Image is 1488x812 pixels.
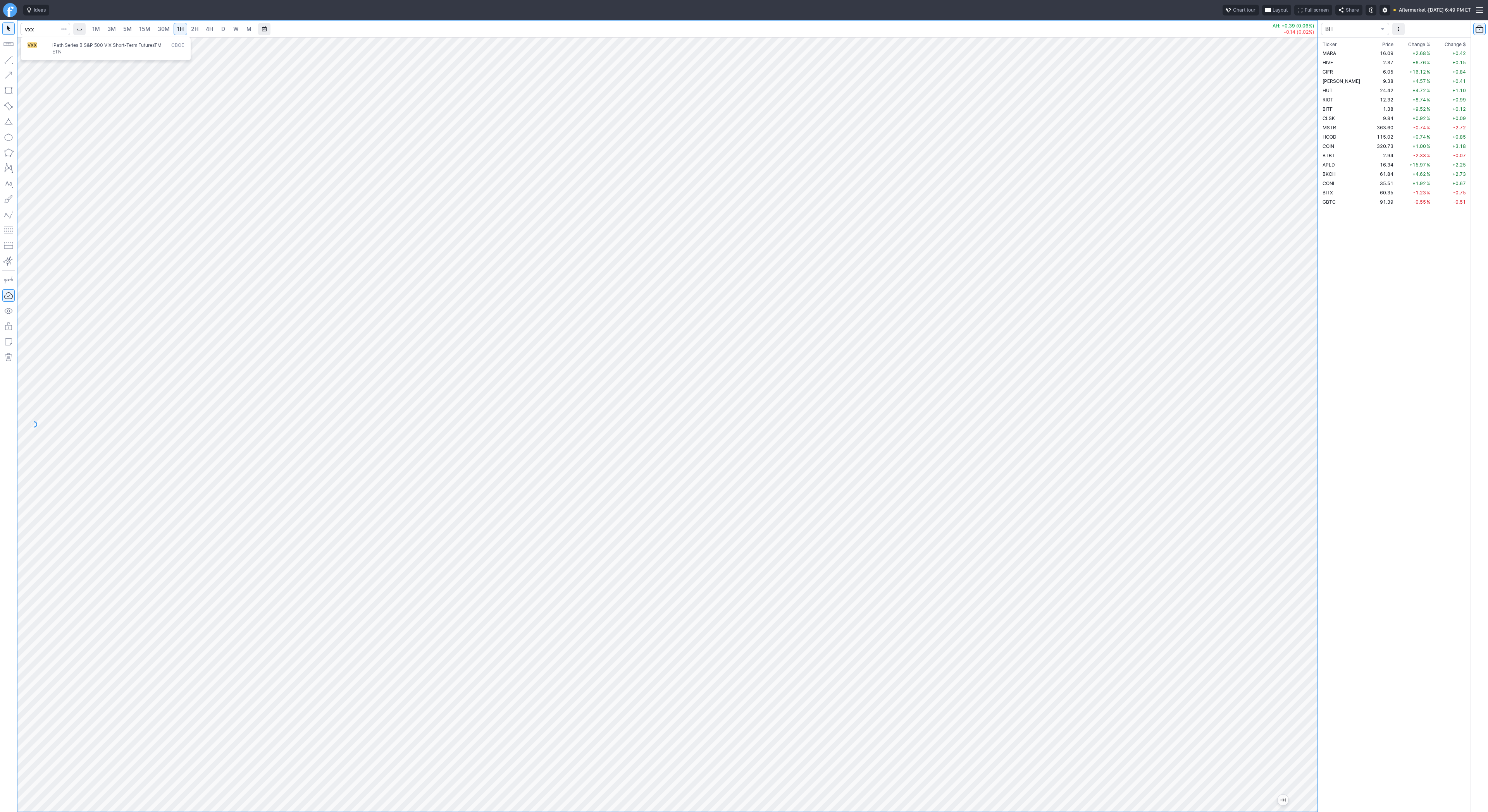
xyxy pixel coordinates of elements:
div: Ticker [1323,41,1336,48]
span: +0.15 [1452,60,1466,65]
span: 30M [158,26,170,32]
span: -2.72 [1453,125,1466,130]
span: MARA [1323,50,1336,56]
span: +16.12 [1409,69,1426,75]
span: APLD [1323,162,1335,168]
button: Jump to the most recent bar [1278,795,1288,805]
td: 1.38 [1371,104,1395,113]
span: +2.73 [1452,171,1466,177]
p: AH: +0.39 (0.06%) [1273,24,1314,28]
button: Mouse [2,22,15,35]
button: portfolio-watchlist-select [1321,23,1389,35]
span: +0.99 [1452,97,1466,103]
span: +4.62 [1412,171,1426,177]
button: XABCD [2,162,15,174]
button: Arrow [2,69,15,81]
button: Add note [2,336,15,348]
button: Fibonacci retracements [2,224,15,236]
button: Drawing mode: Single [2,274,15,286]
span: [DATE] 6:49 PM ET [1428,6,1471,14]
span: +15.97 [1409,162,1426,168]
span: % [1426,190,1430,196]
span: Layout [1273,6,1288,14]
span: RIOT [1323,97,1333,103]
button: Anchored VWAP [2,255,15,267]
button: Chart tour [1223,5,1259,15]
span: +4.72 [1412,88,1426,93]
button: Toggle dark mode [1366,5,1376,15]
span: % [1426,78,1430,84]
button: Position [2,239,15,252]
button: Settings [1379,5,1390,15]
button: More [1392,23,1405,35]
span: +4.57 [1412,78,1426,84]
button: Rotated rectangle [2,100,15,112]
td: 6.05 [1371,67,1395,76]
span: +0.67 [1452,180,1466,186]
span: +6.76 [1412,60,1426,65]
span: MSTR [1323,125,1336,130]
span: 4H [206,26,213,32]
span: 2H [191,26,198,32]
span: -0.55 [1413,199,1426,205]
span: % [1426,171,1430,177]
td: 9.38 [1371,76,1395,86]
td: 35.51 [1371,179,1395,188]
button: Layout [1262,5,1291,15]
button: Interval [73,23,86,35]
a: 5M [120,23,135,35]
input: Search [21,23,70,35]
span: Chart tour [1233,6,1255,14]
span: HOOD [1323,134,1336,140]
span: 5M [123,26,132,32]
a: 15M [136,23,154,35]
a: 1H [174,23,187,35]
td: 2.94 [1371,151,1395,160]
span: % [1426,60,1430,65]
span: [PERSON_NAME] [1323,78,1360,84]
span: % [1426,88,1430,93]
span: % [1426,115,1430,121]
span: % [1426,106,1430,112]
a: W [230,23,242,35]
span: -0.75 [1453,190,1466,196]
span: % [1426,50,1430,56]
td: 91.39 [1371,197,1395,206]
span: Aftermarket · [1399,6,1428,14]
span: +0.12 [1452,106,1466,112]
a: 4H [202,23,217,35]
span: +1.92 [1412,180,1426,186]
span: COIN [1323,143,1334,149]
button: Polygon [2,146,15,159]
td: 24.42 [1371,86,1395,95]
td: 320.73 [1371,141,1395,151]
span: +0.74 [1412,134,1426,140]
div: Search [21,37,191,60]
button: Ellipse [2,131,15,143]
span: +1.00 [1412,143,1426,149]
span: CONL [1323,180,1336,186]
span: BITF [1323,106,1333,112]
span: HUT [1323,88,1333,93]
button: Brush [2,193,15,205]
span: 1M [92,26,100,32]
span: % [1426,143,1430,149]
span: D [221,26,225,32]
span: +0.92 [1412,115,1426,121]
span: +0.09 [1452,115,1466,121]
span: % [1426,180,1430,186]
span: +9.52 [1412,106,1426,112]
span: % [1426,97,1430,103]
span: VXX [28,42,37,48]
p: -0.14 (0.02%) [1273,30,1314,34]
span: +2.68 [1412,50,1426,56]
button: Triangle [2,115,15,128]
td: 16.34 [1371,160,1395,169]
span: -0.74 [1413,125,1426,130]
span: Full screen [1305,6,1329,14]
span: +3.18 [1452,143,1466,149]
span: CLSK [1323,115,1335,121]
span: % [1426,134,1430,140]
span: 1H [177,26,184,32]
button: Range [258,23,270,35]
